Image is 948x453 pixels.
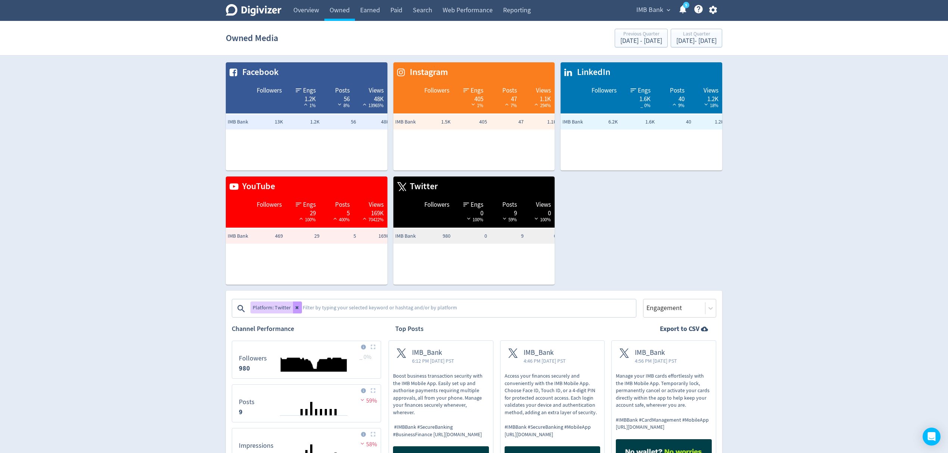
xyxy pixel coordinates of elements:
strong: 980 [239,364,250,373]
td: 40 [657,115,693,129]
span: Engs [638,86,651,95]
span: Facebook [238,66,279,79]
span: IMB Bank [562,118,592,126]
span: Views [369,200,384,209]
span: Instagram [406,66,448,79]
span: IMB Bank [395,232,425,240]
div: 169K [357,209,384,215]
button: Previous Quarter[DATE] - [DATE] [615,29,668,47]
div: Last Quarter [676,31,717,38]
img: negative-performance.svg [359,397,366,403]
a: 5 [683,2,689,8]
td: 980 [416,229,452,244]
td: 1.5K [416,115,452,129]
div: Open Intercom Messenger [923,428,941,446]
img: Placeholder [371,344,375,349]
span: Followers [424,86,449,95]
img: negative-performance-white.svg [465,216,473,221]
div: [DATE] - [DATE] [676,38,717,44]
h2: Top Posts [395,324,424,334]
img: Placeholder [371,388,375,393]
span: Followers [257,200,282,209]
span: Views [536,86,551,95]
img: negative-performance-white.svg [501,216,508,221]
div: 40 [658,95,685,101]
td: 469 [248,229,285,244]
dt: Posts [239,398,255,406]
div: [DATE] - [DATE] [620,38,662,44]
span: Followers [424,200,449,209]
span: 70422% [361,216,384,223]
table: customized table [226,176,387,285]
span: 400% [331,216,350,223]
td: 9 [489,229,526,244]
div: 1.2K [289,95,316,101]
div: 29 [289,209,316,215]
h1: Owned Media [226,26,278,50]
span: 18% [702,102,718,109]
img: negative-performance-white.svg [702,101,710,107]
span: 58% [359,441,377,448]
span: Views [536,200,551,209]
svg: Followers 980 [235,344,377,375]
span: IMB_Bank [412,349,454,357]
div: Previous Quarter [620,31,662,38]
td: 1.1K [526,115,562,129]
td: 1.2K [693,115,730,129]
div: 47 [491,95,517,101]
table: customized table [226,62,387,171]
h2: Channel Performance [232,324,381,334]
span: 100% [297,216,316,223]
span: 7% [503,102,517,109]
span: IMB Bank [228,118,258,126]
div: 0 [457,209,483,215]
img: positive-performance-white.svg [361,216,368,221]
dt: Followers [239,354,267,363]
span: 100% [465,216,483,223]
span: Twitter [406,180,438,193]
span: IMB_Bank [635,349,677,357]
span: 4:56 PM [DATE] PST [635,357,677,365]
img: positive-performance-white.svg [302,101,309,107]
span: Posts [670,86,685,95]
span: 59% [359,397,377,404]
div: 1.1K [524,95,551,101]
svg: Posts 9 [235,388,377,419]
img: positive-performance-white.svg [503,101,511,107]
div: 1.2K [692,95,718,101]
span: 294% [533,102,551,109]
td: 13K [248,115,285,129]
span: LinkedIn [573,66,610,79]
img: negative-performance-white.svg [533,216,540,221]
td: 56 [321,115,358,129]
dt: Impressions [239,441,274,450]
span: IMB Bank [636,4,663,16]
span: IMB Bank [395,118,425,126]
span: IMB_Bank [524,349,566,357]
span: 6:12 PM [DATE] PST [412,357,454,365]
div: 48K [357,95,384,101]
div: 405 [457,95,483,101]
span: Posts [335,86,350,95]
span: Views [704,86,718,95]
span: Posts [502,86,517,95]
span: 8% [336,102,350,109]
span: YouTube [238,180,275,193]
img: positive-performance-white.svg [297,216,305,221]
span: 59% [501,216,517,223]
button: IMB Bank [634,4,672,16]
span: Posts [502,200,517,209]
td: 0 [452,229,489,244]
td: 5 [321,229,358,244]
button: Last Quarter[DATE]- [DATE] [671,29,722,47]
span: Followers [592,86,617,95]
text: 5 [685,3,687,8]
div: 56 [323,95,350,101]
span: Followers [257,86,282,95]
img: Placeholder [371,432,375,437]
table: customized table [393,176,555,285]
span: 4:46 PM [DATE] PST [524,357,566,365]
span: 100% [533,216,551,223]
span: Engs [471,200,483,209]
img: negative-performance-white.svg [470,101,477,107]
